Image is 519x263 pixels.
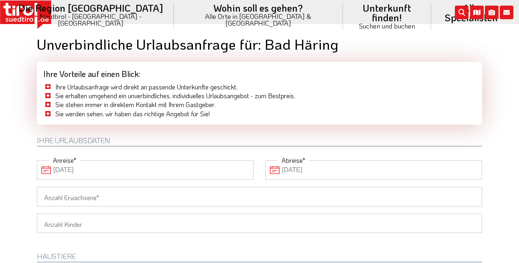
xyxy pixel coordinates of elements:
small: Suchen und buchen [353,22,422,29]
small: Nordtirol - [GEOGRAPHIC_DATA] - [GEOGRAPHIC_DATA] [18,13,164,26]
li: Ihre Urlaubsanfrage wird direkt an passende Unterkünfte geschickt. [43,83,476,91]
h2: Ihre Urlaubsdaten [37,137,482,146]
i: Kontakt [500,6,513,19]
h1: Unverbindliche Urlaubsanfrage für: Bad Häring [37,36,482,52]
li: Sie stehen immer in direktem Kontakt mit Ihrem Gastgeber. [43,100,476,109]
div: Ihre Vorteile auf einen Blick: [37,62,482,83]
h2: HAUSTIERE [37,253,482,262]
li: Sie erhalten umgehend ein unverbindliches, individuelles Urlaubsangebot - zum Bestpreis. [43,91,476,100]
li: Sie werden sehen, wir haben das richtige Angebot für Sie! [43,109,476,118]
i: Fotogalerie [485,6,499,19]
i: Karte öffnen [470,6,484,19]
small: Alle Orte in [GEOGRAPHIC_DATA] & [GEOGRAPHIC_DATA] [183,13,333,26]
